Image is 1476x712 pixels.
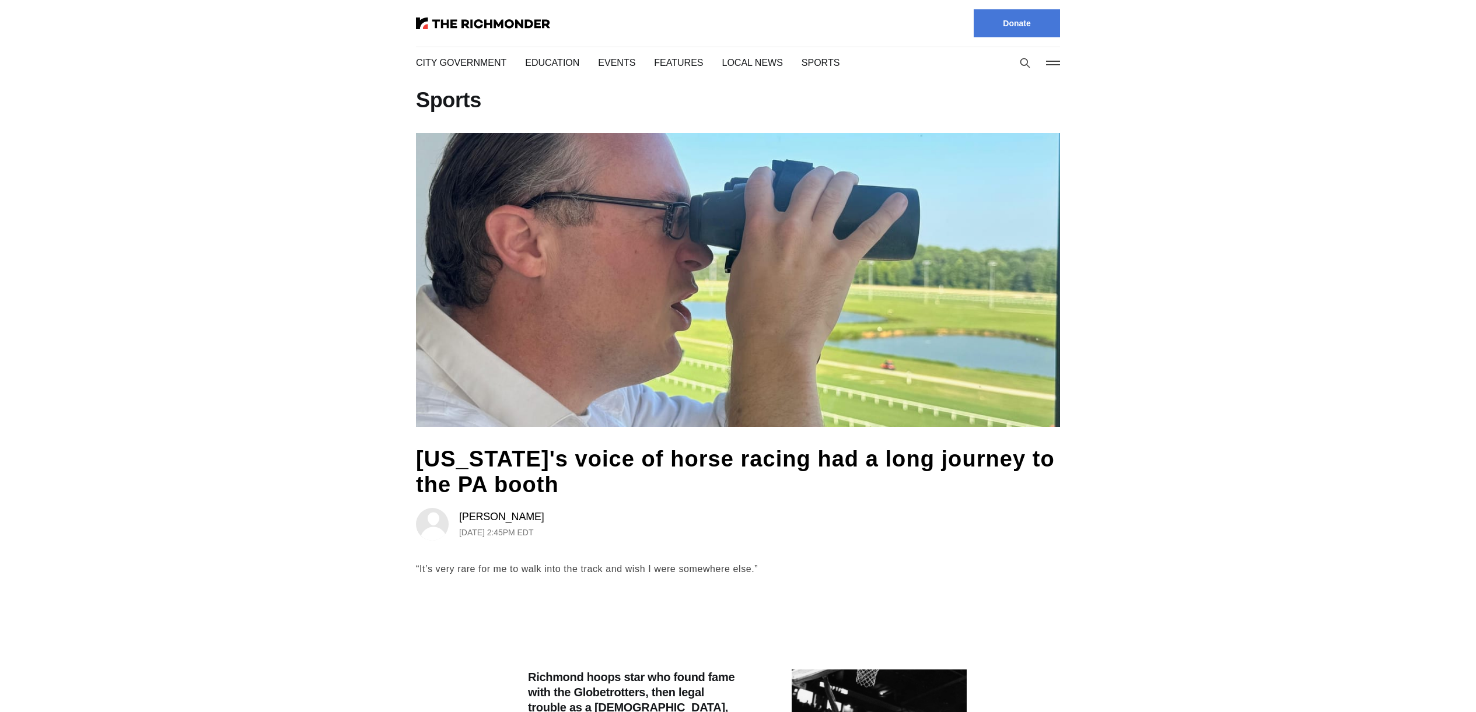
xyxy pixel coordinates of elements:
a: Sports [789,56,824,69]
img: Virginia's voice of horse racing had a long journey to the PA booth [416,133,1060,427]
div: “It’s very rare for me to walk into the track and wish I were somewhere else.” [416,563,1060,575]
a: [US_STATE]'s voice of horse racing had a long journey to the PA booth [416,443,968,500]
a: Education [522,56,576,69]
a: City Government [416,56,503,69]
img: The Richmonder [416,17,550,29]
a: Donate [974,9,1060,37]
a: Features [648,56,694,69]
button: Search this site [1016,54,1034,72]
a: [PERSON_NAME] [459,510,545,524]
a: Events [595,56,629,69]
h1: Sports [416,91,1060,110]
a: Local News [712,56,770,69]
time: [DATE] 2:45PM EDT [459,525,537,539]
